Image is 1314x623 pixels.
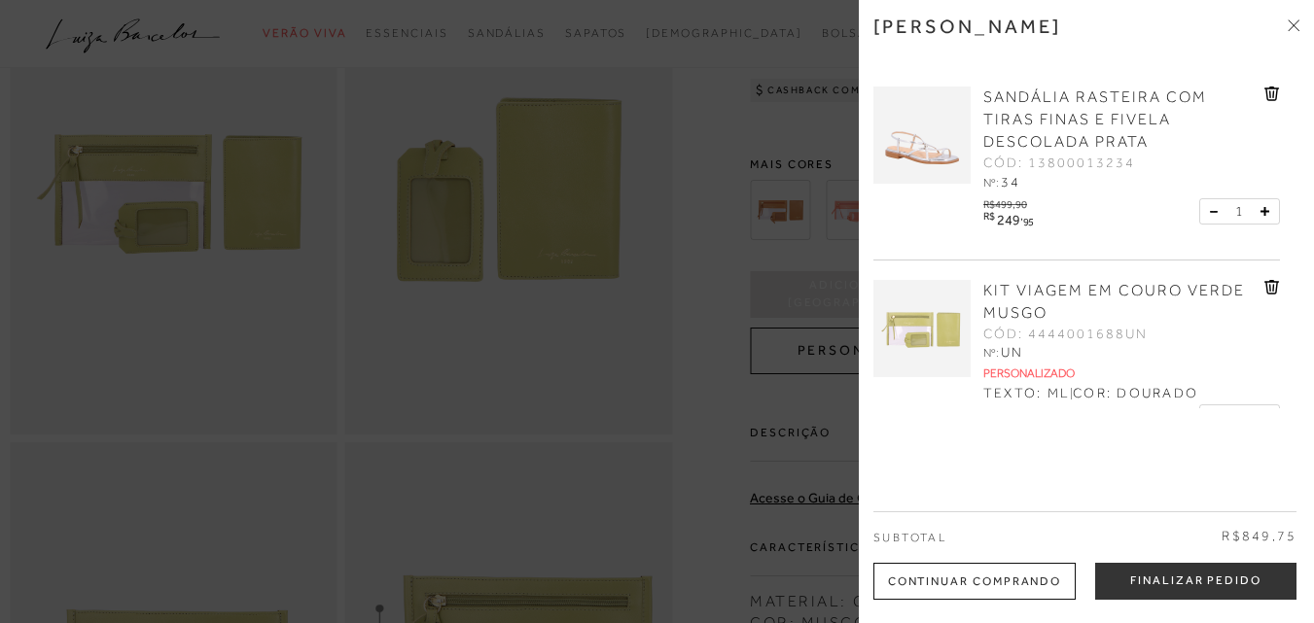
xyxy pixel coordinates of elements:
a: SANDÁLIA RASTEIRA COM TIRAS FINAS E FIVELA DESCOLADA PRATA [983,87,1260,154]
img: KIT VIAGEM EM COURO VERDE MUSGO [873,280,971,377]
span: Nº: [983,176,999,190]
span: R$849,75 [1222,527,1296,546]
i: R$ [983,211,994,222]
span: 95 [1023,216,1034,227]
button: Finalizar Pedido [1095,563,1296,600]
h3: [PERSON_NAME] [873,15,1062,38]
span: | [983,384,1198,404]
div: Continuar Comprando [873,563,1076,600]
span: 1 [1235,201,1243,222]
stron: PERSONALIZADO [983,363,1075,384]
span: Subtotal [873,531,946,544]
span: 249 [997,212,1020,227]
span: KIT VIAGEM EM COURO VERDE MUSGO [983,282,1245,322]
span: 1 [1235,407,1243,428]
span: UN [1001,344,1023,360]
i: , [1020,211,1034,222]
span: CÓD: 13800013234 [983,154,1135,173]
span: Nº: [983,346,999,360]
span: COR: DOURADO [1073,385,1198,400]
div: R$499,90 [983,193,1037,210]
span: SANDÁLIA RASTEIRA COM TIRAS FINAS E FIVELA DESCOLADA PRATA [983,88,1207,151]
span: 34 [1001,174,1020,190]
span: TEXTO: ML [983,385,1070,400]
span: CÓD: 4444001688UN [983,325,1148,344]
img: SANDÁLIA RASTEIRA COM TIRAS FINAS E FIVELA DESCOLADA PRATA [873,87,971,184]
a: KIT VIAGEM EM COURO VERDE MUSGO [983,280,1260,325]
